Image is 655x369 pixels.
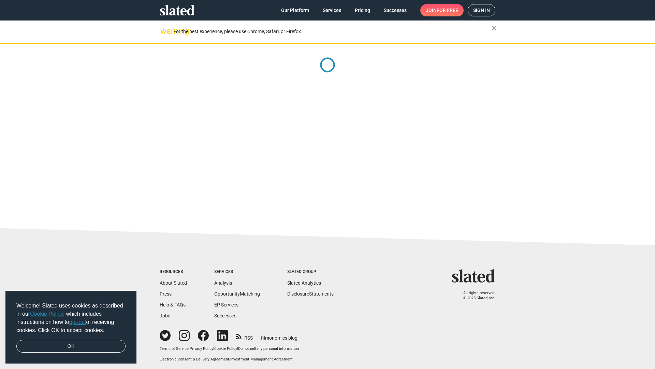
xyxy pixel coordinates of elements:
[213,346,214,351] span: |
[473,4,490,16] span: Sign in
[490,24,498,32] mat-icon: close
[160,27,169,35] mat-icon: warning
[160,357,229,361] a: Electronic Consent & Delivery Agreement
[355,4,370,16] span: Pricing
[214,280,232,286] a: Analysis
[160,346,189,351] a: Terms of Service
[287,269,334,275] div: Slated Group
[214,346,237,351] a: Cookie Policy
[16,302,126,334] span: Welcome! Slated uses cookies as described in our , which includes instructions on how to of recei...
[173,27,491,36] div: For the best experience, please use Chrome, Safari, or Firefox.
[349,4,376,16] a: Pricing
[378,4,412,16] a: Successes
[323,4,341,16] span: Services
[30,311,63,317] a: Cookie Policy
[214,302,238,307] a: EP Services
[236,331,253,341] a: RSS
[426,4,458,16] span: Join
[160,269,187,275] div: Resources
[261,335,269,341] span: film
[437,4,458,16] span: for free
[237,346,238,351] span: |
[214,269,260,275] div: Services
[160,313,170,318] a: Jobs
[229,357,230,361] span: |
[214,291,260,297] a: OpportunityMatching
[5,291,136,364] div: cookieconsent
[16,340,126,353] a: dismiss cookie message
[230,357,293,361] a: Investment Management Agreement
[468,4,495,16] a: Sign in
[287,291,334,297] a: DisclosureStatements
[238,346,299,352] button: Do not sell my personal information
[276,4,315,16] a: Our Platform
[317,4,347,16] a: Services
[261,329,297,341] a: filmonomics blog
[160,280,187,286] a: About Slated
[189,346,190,351] span: |
[456,291,495,301] p: All rights reserved. © 2025 Slated, Inc.
[384,4,407,16] span: Successes
[160,302,186,307] a: Help & FAQs
[281,4,309,16] span: Our Platform
[420,4,464,16] a: Joinfor free
[160,291,172,297] a: Press
[69,319,86,325] a: opt-out
[190,346,213,351] a: Privacy Policy
[287,280,321,286] a: Slated Analytics
[214,313,236,318] a: Successes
